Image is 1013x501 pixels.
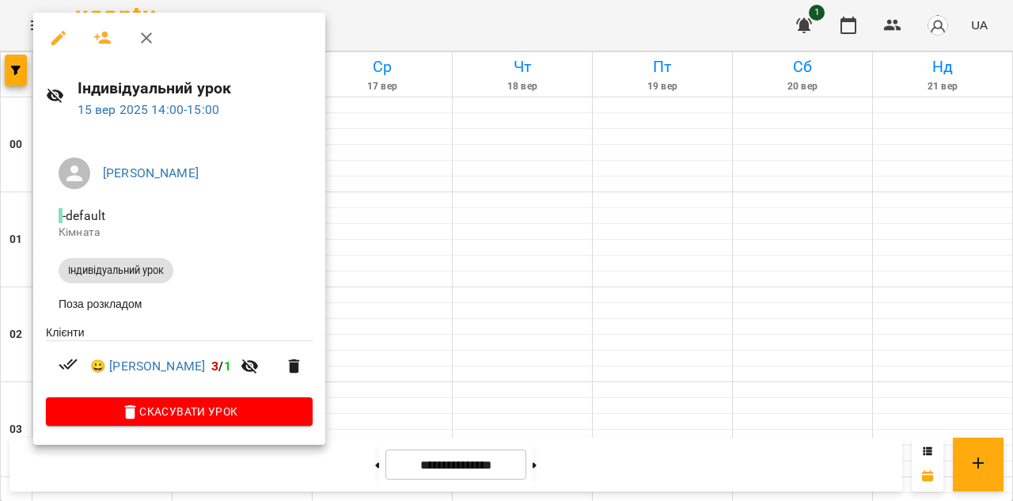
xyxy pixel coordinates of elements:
span: 1 [224,359,231,374]
span: 3 [211,359,218,374]
button: Скасувати Урок [46,397,313,426]
b: / [211,359,230,374]
span: - default [59,208,108,223]
a: 😀 [PERSON_NAME] [90,357,205,376]
a: [PERSON_NAME] [103,165,199,180]
li: Поза розкладом [46,290,313,318]
span: Скасувати Урок [59,402,300,421]
p: Кімната [59,225,300,241]
ul: Клієнти [46,325,313,398]
h6: Індивідуальний урок [78,76,313,101]
svg: Візит сплачено [59,355,78,374]
a: 15 вер 2025 14:00-15:00 [78,102,219,117]
span: Індивідуальний урок [59,264,173,278]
